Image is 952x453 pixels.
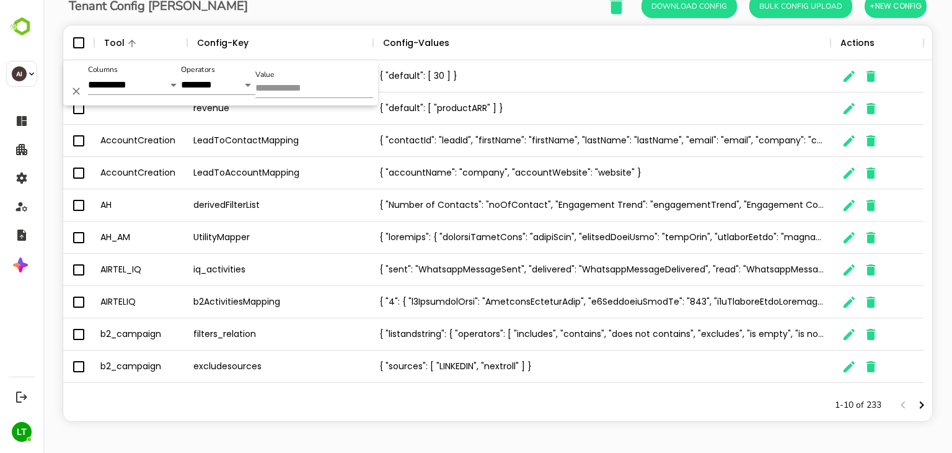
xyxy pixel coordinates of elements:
div: LeadToAccountMapping [144,157,330,189]
button: Delete [25,83,41,99]
div: Config-Key [154,25,205,60]
button: Sort [205,36,220,51]
button: Sort [81,36,96,51]
div: b2_campaign [51,351,144,383]
div: AccountCreation [51,157,144,189]
div: derivedFilterList [144,189,330,222]
div: excludesources [144,351,330,383]
div: Tool [61,25,81,60]
div: Actions [797,25,831,60]
label: Value [212,71,231,79]
div: filters_relation [144,318,330,351]
div: LT [12,422,32,442]
div: AIRTEL_IQ [51,254,144,286]
div: b2ActivitiesMapping [144,286,330,318]
div: AH [51,189,144,222]
img: BambooboxLogoMark.f1c84d78b4c51b1a7b5f700c9845e183.svg [6,15,38,38]
div: { "4": { "l3IpsumdolOrsi": "AmetconsEcteturAdip", "e6SeddoeiuSmodTe": "843", "i1uTlaboreEtdoLorem... [330,286,787,318]
div: AH_AM [51,222,144,254]
div: { "default": [ "productARR" ] } [330,92,787,125]
div: { "listandstring": { "operators": [ "includes", "contains", "does not contains", "excludes", "is ... [330,318,787,351]
div: AI [12,66,27,81]
div: The User Data [19,25,889,422]
div: AIRTELIQ [51,286,144,318]
div: UtilityMapper [144,222,330,254]
div: Config-Values [340,25,406,60]
button: Next page [869,396,888,415]
div: { "Number of Contacts": "noOfContact", "Engagement Trend": "engagementTrend", "Engagement Compari... [330,189,787,222]
div: iq_activities [144,254,330,286]
div: { "loremips": { "dolorsiTametCons": "adipiScin", "elitsedDoeiUsmo": "tempOrin", "utlaborEetdo": "... [330,222,787,254]
label: Columns [45,66,74,74]
div: { "contactId": "leadId", "firstName": "firstName", "lastName": "lastName", "email": "email", "com... [330,125,787,157]
div: { "sources": [ "LINKEDIN", "nextroll" ] } [330,351,787,383]
div: { "accountName": "company", "accountWebsite": "website" } [330,157,787,189]
div: { "default": [ 30 ] } [330,60,787,92]
label: Operators [138,66,172,74]
div: revenue [144,92,330,125]
button: Sort [406,36,421,51]
div: LeadToContactMapping [144,125,330,157]
div: { "sent": "WhatsappMessageSent", "delivered": "WhatsappMessageDelivered", "read": "WhatsappMessag... [330,254,787,286]
p: 1-10 of 233 [791,399,838,411]
button: Logout [13,388,30,405]
div: AccountCreation [51,125,144,157]
div: b2_campaign [51,318,144,351]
